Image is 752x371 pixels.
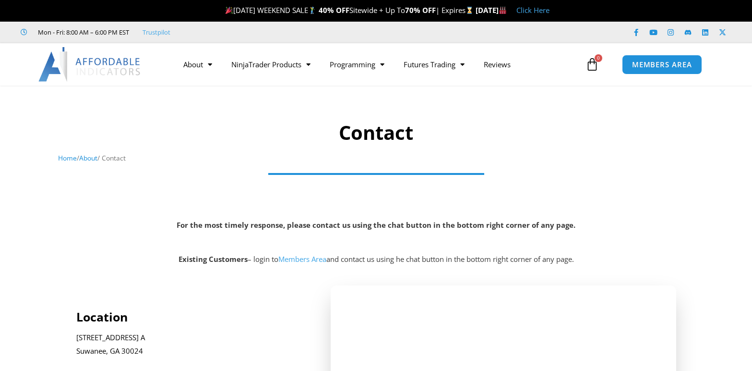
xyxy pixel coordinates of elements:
h4: Location [76,309,305,324]
strong: Existing Customers [179,254,248,264]
p: – login to and contact us using he chat button in the bottom right corner of any page. [5,253,747,266]
a: Futures Trading [394,53,474,75]
a: Programming [320,53,394,75]
img: 🏭 [499,7,506,14]
span: MEMBERS AREA [632,61,692,68]
span: 0 [595,54,602,62]
h1: Contact [58,119,694,146]
a: Click Here [516,5,549,15]
a: About [174,53,222,75]
a: Home [58,153,77,162]
a: 0 [571,50,613,78]
a: MEMBERS AREA [622,55,702,74]
p: [STREET_ADDRESS] A Suwanee, GA 30024 [76,331,305,358]
nav: Breadcrumb [58,152,694,164]
a: Members Area [278,254,326,264]
span: [DATE] WEEKEND SALE Sitewide + Up To | Expires [223,5,475,15]
strong: For the most timely response, please contact us using the chat button in the bottom right corner ... [177,220,575,230]
a: Trustpilot [143,26,170,38]
img: LogoAI | Affordable Indicators – NinjaTrader [38,47,142,82]
strong: [DATE] [476,5,507,15]
strong: 70% OFF [405,5,436,15]
img: ⌛ [466,7,473,14]
img: 🏌️‍♂️ [309,7,316,14]
img: 🎉 [226,7,233,14]
nav: Menu [174,53,583,75]
a: NinjaTrader Products [222,53,320,75]
a: About [79,153,97,162]
span: Mon - Fri: 8:00 AM – 6:00 PM EST [36,26,129,38]
a: Reviews [474,53,520,75]
strong: 40% OFF [319,5,349,15]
